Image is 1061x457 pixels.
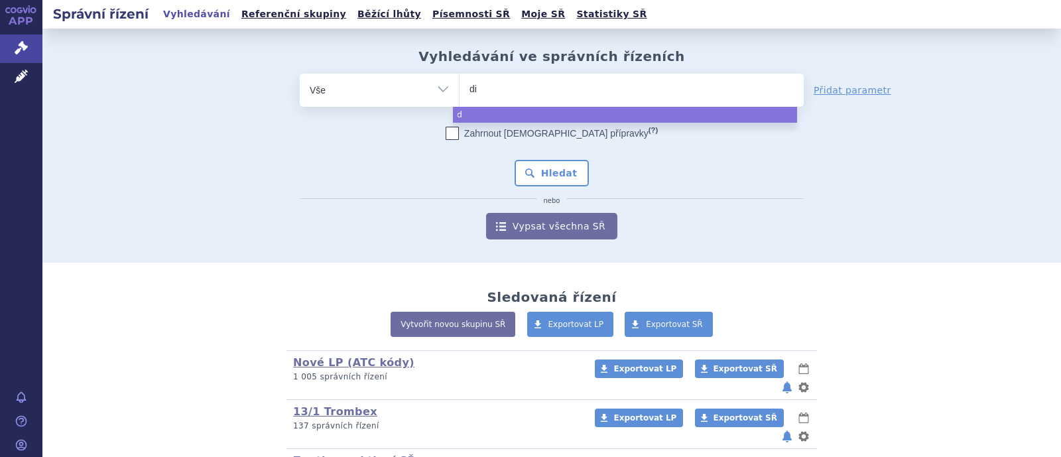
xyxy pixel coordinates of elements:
button: lhůty [797,361,810,377]
span: Exportovat SŘ [714,364,777,373]
a: Exportovat SŘ [695,359,784,378]
a: Nové LP (ATC kódy) [293,356,414,369]
label: Zahrnout [DEMOGRAPHIC_DATA] přípravky [446,127,658,140]
h2: Správní řízení [42,5,159,23]
span: Exportovat LP [613,413,676,423]
a: Exportovat SŘ [625,312,713,337]
span: Exportovat SŘ [714,413,777,423]
button: notifikace [780,428,794,444]
p: 137 správních řízení [293,421,578,432]
i: nebo [537,197,567,205]
p: 1 005 správních řízení [293,371,578,383]
button: nastavení [797,379,810,395]
span: Exportovat LP [613,364,676,373]
a: Statistiky SŘ [572,5,651,23]
a: Vytvořit novou skupinu SŘ [391,312,515,337]
abbr: (?) [649,126,658,135]
a: Exportovat LP [595,409,683,427]
a: Přidat parametr [814,84,891,97]
button: lhůty [797,410,810,426]
a: Exportovat LP [527,312,614,337]
a: Referenční skupiny [237,5,350,23]
a: Písemnosti SŘ [428,5,514,23]
a: 13/1 Trombex [293,405,377,418]
span: Exportovat LP [548,320,604,329]
a: Exportovat SŘ [695,409,784,427]
a: Vypsat všechna SŘ [486,213,617,239]
button: notifikace [780,379,794,395]
a: Běžící lhůty [353,5,425,23]
a: Exportovat LP [595,359,683,378]
a: Moje SŘ [517,5,569,23]
span: Exportovat SŘ [646,320,703,329]
button: nastavení [797,428,810,444]
button: Hledat [515,160,590,186]
h2: Vyhledávání ve správních řízeních [418,48,685,64]
h2: Sledovaná řízení [487,289,616,305]
a: Vyhledávání [159,5,234,23]
li: d [453,107,797,123]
